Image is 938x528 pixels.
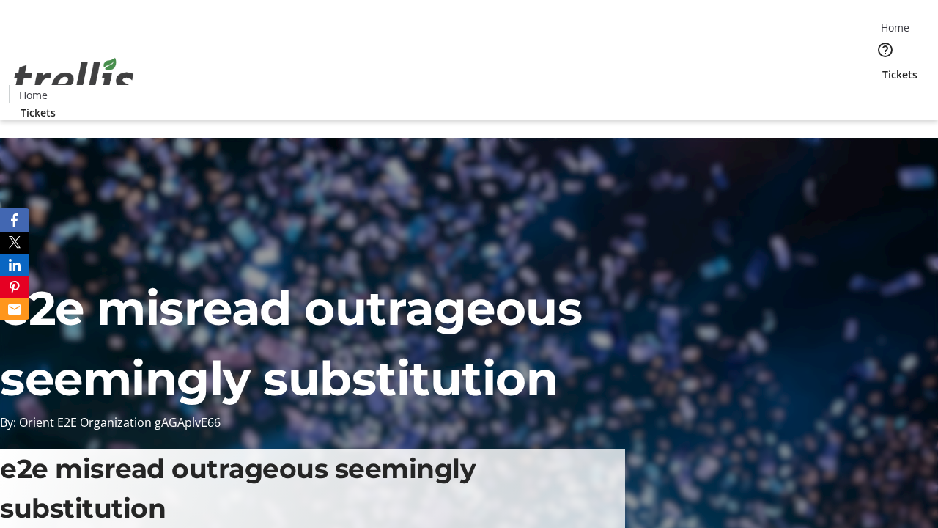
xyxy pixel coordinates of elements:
[21,105,56,120] span: Tickets
[9,42,139,115] img: Orient E2E Organization gAGAplvE66's Logo
[871,67,929,82] a: Tickets
[871,20,918,35] a: Home
[10,87,56,103] a: Home
[9,105,67,120] a: Tickets
[871,82,900,111] button: Cart
[882,67,917,82] span: Tickets
[871,35,900,65] button: Help
[19,87,48,103] span: Home
[881,20,909,35] span: Home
